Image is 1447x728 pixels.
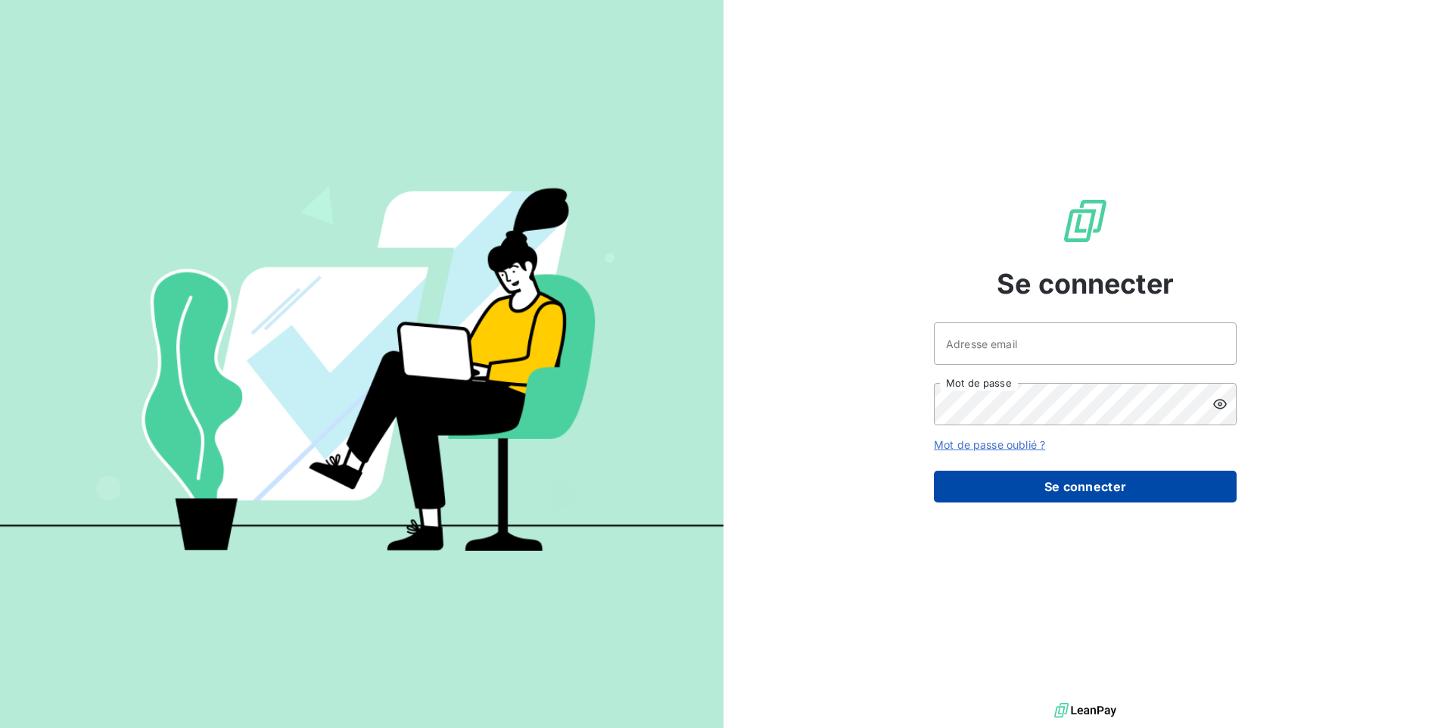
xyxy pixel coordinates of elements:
[934,471,1237,502] button: Se connecter
[997,263,1174,304] span: Se connecter
[934,438,1045,451] a: Mot de passe oublié ?
[1061,197,1109,245] img: Logo LeanPay
[1054,699,1116,722] img: logo
[934,322,1237,365] input: placeholder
